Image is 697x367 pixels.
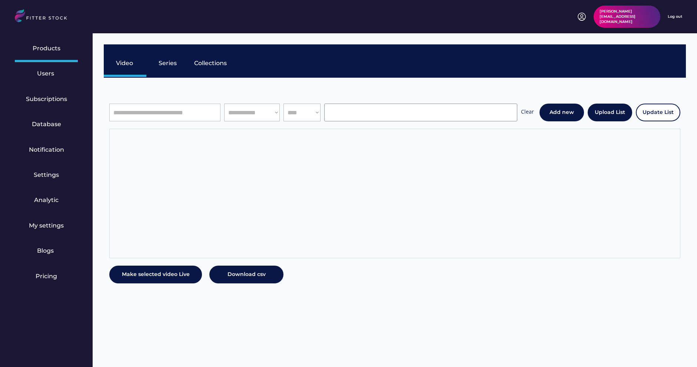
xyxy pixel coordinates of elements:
div: Analytic [34,196,59,204]
div: My settings [29,222,64,230]
div: Subscriptions [26,95,67,103]
div: Collections [194,59,227,67]
button: Add new [540,104,584,121]
div: Video [116,59,135,67]
div: Notification [29,146,64,154]
button: Download csv [209,266,283,283]
div: Blogs [37,247,56,255]
div: [PERSON_NAME][EMAIL_ADDRESS][DOMAIN_NAME] [600,9,654,24]
div: Products [33,44,60,53]
button: Update List [636,104,680,121]
img: LOGO.svg [15,9,73,24]
div: Clear [521,108,534,117]
div: Series [159,59,177,67]
div: Log out [668,14,682,19]
button: Upload List [588,104,632,121]
div: Users [37,70,56,78]
div: Pricing [36,272,57,280]
div: Database [32,120,61,128]
img: profile-circle.svg [577,12,586,21]
div: Settings [34,171,59,179]
button: Make selected video Live [109,266,202,283]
